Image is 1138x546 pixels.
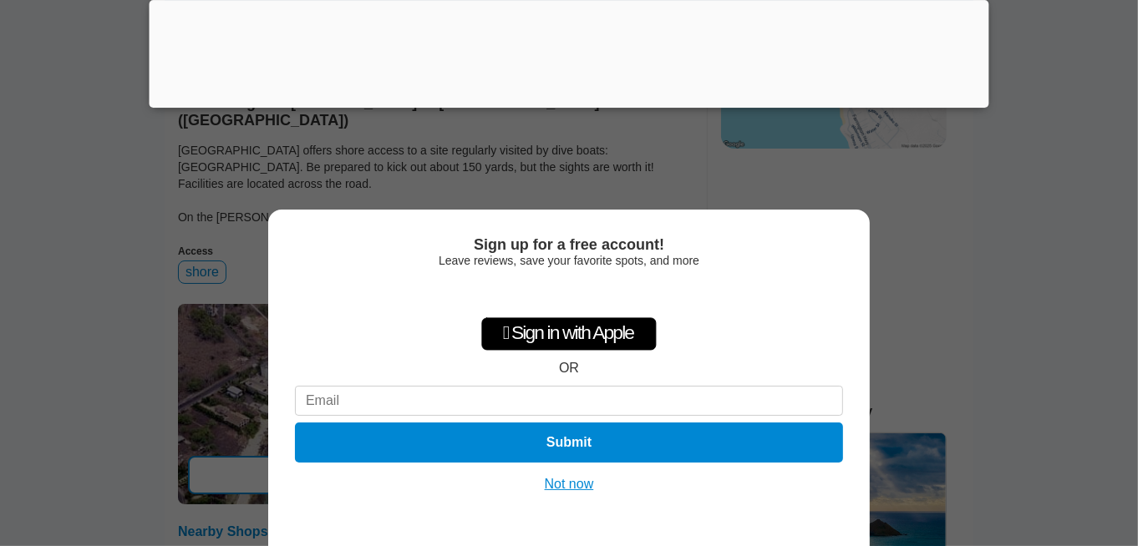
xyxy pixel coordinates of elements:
div: Sign up for a free account! [295,236,843,254]
div: Leave reviews, save your favorite spots, and more [295,254,843,267]
div: OR [559,361,579,376]
button: Submit [295,422,843,463]
input: Email [295,386,843,416]
button: Not now [540,476,599,493]
iframe: Sign in with Google Button [485,276,653,312]
div: Sign in with Apple [481,317,657,351]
